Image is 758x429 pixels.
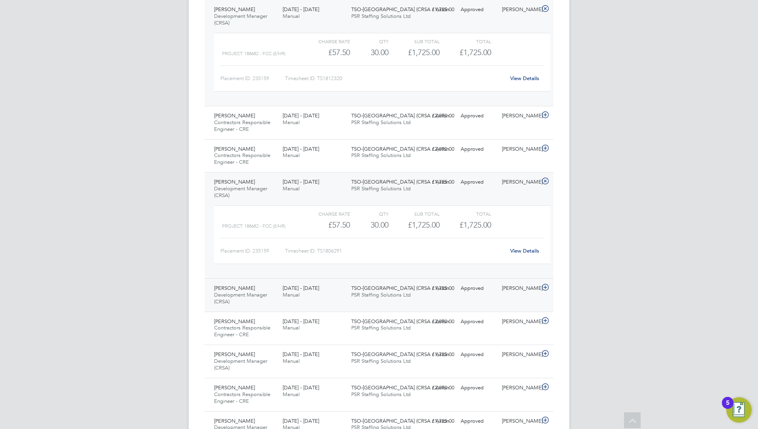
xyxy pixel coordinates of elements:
[389,218,440,232] div: £1,725.00
[351,291,411,298] span: PSR Staffing Solutions Ltd
[351,6,454,13] span: TSO-[GEOGRAPHIC_DATA] (CRSA / Aston…
[499,415,540,428] div: [PERSON_NAME]
[351,318,454,325] span: TSO-[GEOGRAPHIC_DATA] (CRSA / Aston…
[351,391,411,398] span: PSR Staffing Solutions Ltd
[389,36,440,46] div: Sub Total
[416,415,457,428] div: £1,725.00
[299,218,350,232] div: £57.50
[351,112,454,119] span: TSO-[GEOGRAPHIC_DATA] (CRSA / Aston…
[416,109,457,123] div: £2,070.00
[351,152,411,159] span: PSR Staffing Solutions Ltd
[283,358,300,364] span: Manual
[726,403,729,413] div: 5
[351,178,454,185] span: TSO-[GEOGRAPHIC_DATA] (CRSA / Aston…
[510,75,539,82] a: View Details
[351,13,411,19] span: PSR Staffing Solutions Ltd
[214,285,255,291] span: [PERSON_NAME]
[459,220,491,230] span: £1,725.00
[726,397,752,423] button: Open Resource Center, 5 new notifications
[283,13,300,19] span: Manual
[283,324,300,331] span: Manual
[499,348,540,361] div: [PERSON_NAME]
[416,348,457,361] div: £1,725.00
[351,185,411,192] span: PSR Staffing Solutions Ltd
[351,418,454,424] span: TSO-[GEOGRAPHIC_DATA] (CRSA / Aston…
[389,46,440,59] div: £1,725.00
[457,176,499,189] div: Approved
[459,48,491,57] span: £1,725.00
[214,391,270,404] span: Contractors Responsible Engineer - CRE
[299,36,350,46] div: Charge rate
[283,185,300,192] span: Manual
[499,109,540,123] div: [PERSON_NAME]
[214,324,270,338] span: Contractors Responsible Engineer - CRE
[457,143,499,156] div: Approved
[351,285,454,291] span: TSO-[GEOGRAPHIC_DATA] (CRSA / Aston…
[283,384,319,391] span: [DATE] - [DATE]
[283,418,319,424] span: [DATE] - [DATE]
[351,358,411,364] span: PSR Staffing Solutions Ltd
[350,46,389,59] div: 30.00
[283,6,319,13] span: [DATE] - [DATE]
[499,3,540,16] div: [PERSON_NAME]
[283,351,319,358] span: [DATE] - [DATE]
[416,381,457,395] div: £2,070.00
[283,152,300,159] span: Manual
[283,318,319,325] span: [DATE] - [DATE]
[457,415,499,428] div: Approved
[351,119,411,126] span: PSR Staffing Solutions Ltd
[351,351,454,358] span: TSO-[GEOGRAPHIC_DATA] (CRSA / Aston…
[214,291,267,305] span: Development Manager (CRSA)
[350,209,389,218] div: QTY
[222,51,285,56] span: Project: 188682 - FCC (£/HR)
[351,146,454,152] span: TSO-[GEOGRAPHIC_DATA] (CRSA / Aston…
[214,178,255,185] span: [PERSON_NAME]
[440,36,491,46] div: Total
[283,112,319,119] span: [DATE] - [DATE]
[416,315,457,328] div: £2,070.00
[510,247,539,254] a: View Details
[285,72,505,85] div: Timesheet ID: TS1812320
[222,223,285,229] span: Project: 188682 - FCC (£/HR)
[214,152,270,165] span: Contractors Responsible Engineer - CRE
[214,418,255,424] span: [PERSON_NAME]
[351,324,411,331] span: PSR Staffing Solutions Ltd
[457,109,499,123] div: Approved
[457,348,499,361] div: Approved
[214,185,267,199] span: Development Manager (CRSA)
[351,384,454,391] span: TSO-[GEOGRAPHIC_DATA] (CRSA / Aston…
[283,291,300,298] span: Manual
[457,282,499,295] div: Approved
[457,315,499,328] div: Approved
[416,143,457,156] div: £2,070.00
[389,209,440,218] div: Sub Total
[214,112,255,119] span: [PERSON_NAME]
[416,176,457,189] div: £1,725.00
[283,146,319,152] span: [DATE] - [DATE]
[416,282,457,295] div: £1,725.00
[214,13,267,26] span: Development Manager (CRSA)
[499,176,540,189] div: [PERSON_NAME]
[220,72,285,85] div: Placement ID: 235159
[214,6,255,13] span: [PERSON_NAME]
[457,381,499,395] div: Approved
[440,209,491,218] div: Total
[350,36,389,46] div: QTY
[283,391,300,398] span: Manual
[214,318,255,325] span: [PERSON_NAME]
[350,218,389,232] div: 30.00
[499,143,540,156] div: [PERSON_NAME]
[299,46,350,59] div: £57.50
[285,245,505,257] div: Timesheet ID: TS1806291
[220,245,285,257] div: Placement ID: 235159
[499,381,540,395] div: [PERSON_NAME]
[214,358,267,371] span: Development Manager (CRSA)
[283,285,319,291] span: [DATE] - [DATE]
[214,146,255,152] span: [PERSON_NAME]
[283,178,319,185] span: [DATE] - [DATE]
[457,3,499,16] div: Approved
[299,209,350,218] div: Charge rate
[416,3,457,16] div: £1,725.00
[499,282,540,295] div: [PERSON_NAME]
[499,315,540,328] div: [PERSON_NAME]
